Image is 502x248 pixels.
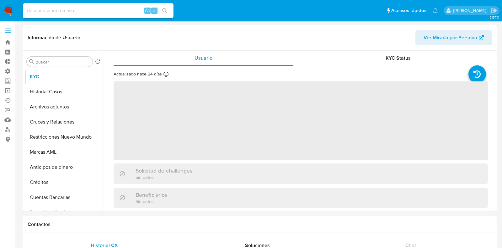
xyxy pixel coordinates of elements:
button: Cruces y Relaciones [24,114,103,130]
p: Actualizado hace 24 días [114,71,162,77]
p: Sin datos [136,198,167,204]
button: Restricciones Nuevo Mundo [24,130,103,145]
h1: Información de Usuario [28,35,80,41]
div: BeneficiariosSin datos [114,188,488,208]
h3: Solicitud de challenges [136,167,192,174]
button: Ver Mirada por Persona [415,30,492,45]
button: Créditos [24,175,103,190]
span: KYC Status [386,54,411,62]
span: ‌ [114,81,488,160]
button: search-icon [158,6,171,15]
h1: Contactos [28,221,492,228]
button: Marcas AML [24,145,103,160]
p: daniela.lagunesrodriguez@mercadolibre.com.mx [453,8,489,14]
input: Buscar usuario o caso... [23,7,174,15]
button: Cuentas Bancarias [24,190,103,205]
span: s [153,8,155,14]
button: Anticipos de dinero [24,160,103,175]
button: Volver al orden por defecto [95,59,100,66]
span: Alt [145,8,150,14]
span: Usuario [195,54,212,62]
span: Ver Mirada por Persona [424,30,477,45]
button: Historial Casos [24,84,103,99]
a: Notificaciones [433,8,438,13]
a: Salir [491,7,497,14]
span: Accesos rápidos [391,7,426,14]
input: Buscar [35,59,90,65]
h3: Beneficiarios [136,191,167,198]
div: Solicitud de challengesSin datos [114,163,488,184]
button: Datos Modificados [24,205,103,220]
button: Archivos adjuntos [24,99,103,114]
button: Buscar [29,59,34,64]
p: Sin datos [136,174,192,180]
button: KYC [24,69,103,84]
